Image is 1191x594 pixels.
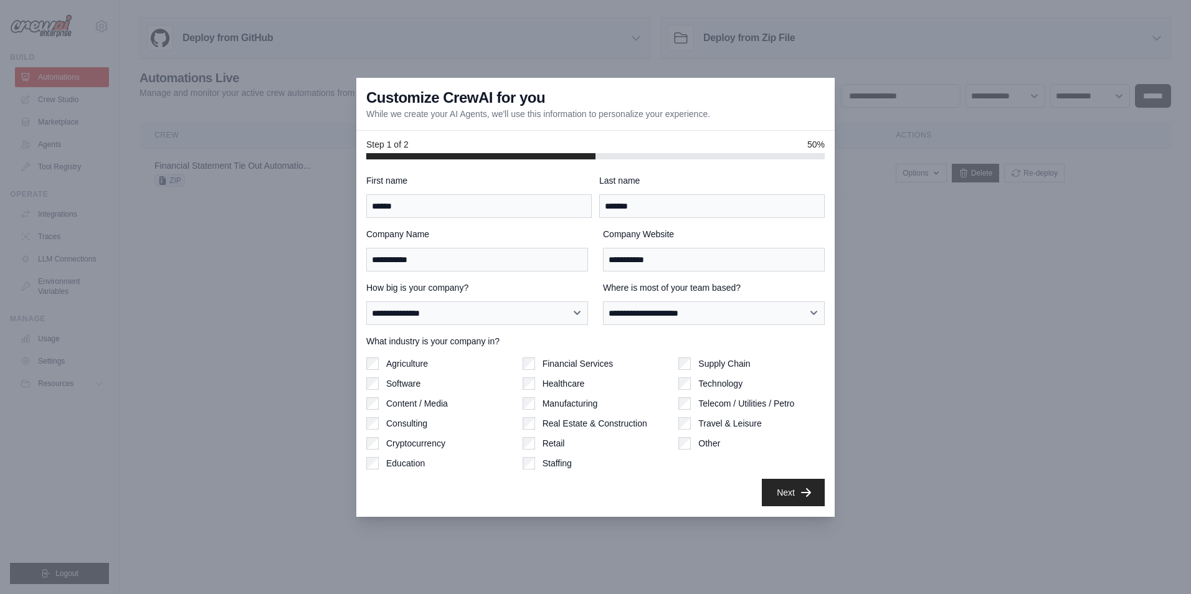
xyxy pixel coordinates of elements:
iframe: Chat Widget [1129,534,1191,594]
span: 50% [807,138,825,151]
label: Technology [698,377,743,390]
label: Supply Chain [698,357,750,370]
label: Software [386,377,420,390]
label: Healthcare [543,377,585,390]
label: Consulting [386,417,427,430]
label: Company Name [366,228,588,240]
span: Step 1 of 2 [366,138,409,151]
button: Next [762,479,825,506]
label: Cryptocurrency [386,437,445,450]
label: Real Estate & Construction [543,417,647,430]
label: Where is most of your team based? [603,281,825,294]
label: Financial Services [543,357,614,370]
label: Retail [543,437,565,450]
label: What industry is your company in? [366,335,825,347]
label: Agriculture [386,357,428,370]
p: While we create your AI Agents, we'll use this information to personalize your experience. [366,108,710,120]
label: Other [698,437,720,450]
label: Last name [599,174,825,187]
label: Content / Media [386,397,448,410]
label: Education [386,457,425,469]
label: First name [366,174,592,187]
label: Staffing [543,457,572,469]
label: How big is your company? [366,281,588,294]
label: Travel & Leisure [698,417,761,430]
label: Manufacturing [543,397,598,410]
h3: Customize CrewAI for you [366,88,545,108]
label: Telecom / Utilities / Petro [698,397,794,410]
label: Company Website [603,228,825,240]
